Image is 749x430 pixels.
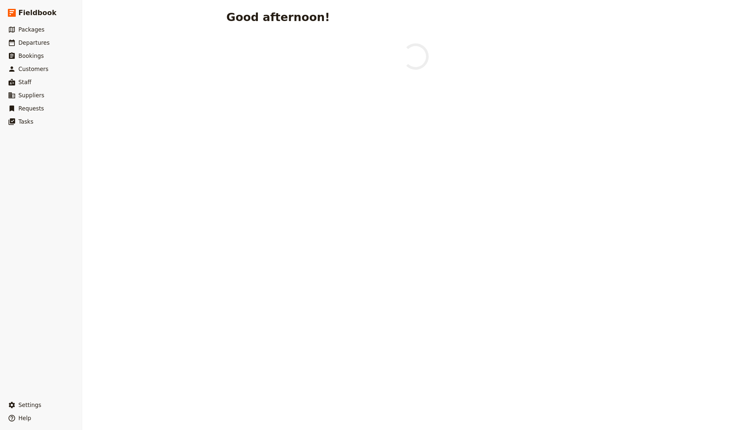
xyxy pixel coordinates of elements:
span: Help [18,415,31,421]
span: Departures [18,39,50,46]
span: Requests [18,105,44,112]
span: Customers [18,66,48,72]
span: Suppliers [18,92,44,99]
span: Staff [18,79,32,85]
span: Bookings [18,53,44,59]
span: Settings [18,402,41,408]
h1: Good afternoon! [226,11,330,24]
span: Tasks [18,118,34,125]
span: Packages [18,26,44,33]
span: Fieldbook [18,8,57,18]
